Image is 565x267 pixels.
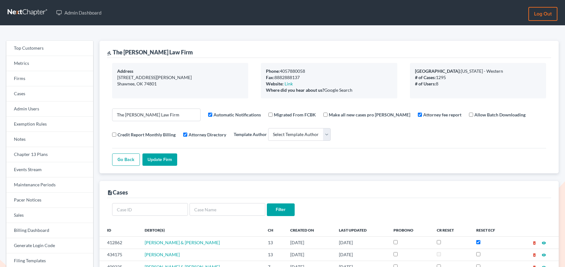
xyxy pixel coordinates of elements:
b: Where did you hear about us? [266,87,324,93]
div: 8882888137 [266,74,392,81]
div: [STREET_ADDRESS][PERSON_NAME] [117,74,243,81]
b: # of Users: [415,81,436,86]
label: Template Author [234,131,267,138]
th: Ch [263,224,285,236]
label: Attorney Directory [189,131,226,138]
a: Firms [6,71,93,86]
i: delete_forever [532,241,537,245]
label: Credit Report Monthly Billing [117,131,176,138]
a: Link [285,81,293,86]
a: [PERSON_NAME] [145,252,180,257]
a: Exemption Rules [6,117,93,132]
input: Case Name [189,203,265,216]
a: Admin Dashboard [53,7,105,18]
a: Sales [6,208,93,223]
div: Google Search [266,87,392,93]
td: [DATE] [334,249,388,261]
div: Cases [107,189,128,196]
div: Shawnee, OK 74801 [117,81,243,87]
div: [US_STATE] - Western [415,68,541,74]
th: ProBono [388,224,432,236]
div: The [PERSON_NAME] Law Firm [107,48,193,56]
a: visibility [542,252,546,257]
th: Reset ECF [471,224,513,236]
a: Maintenance Periods [6,177,93,193]
b: # of Cases: [415,75,436,80]
a: [PERSON_NAME] & [PERSON_NAME] [145,240,220,245]
td: 434175 [99,249,140,261]
i: visibility [542,241,546,245]
b: Address [117,68,133,74]
th: Created On [285,224,334,236]
a: Top Customers [6,41,93,56]
label: Make all new cases pro [PERSON_NAME] [329,111,410,118]
label: Migrated From FCBK [274,111,316,118]
a: Generate Login Code [6,238,93,253]
b: Fax: [266,75,274,80]
a: Billing Dashboard [6,223,93,238]
b: Phone: [266,68,280,74]
a: Go Back [112,153,140,166]
a: Admin Users [6,102,93,117]
input: Filter [267,203,295,216]
a: Notes [6,132,93,147]
b: Website: [266,81,284,86]
div: 1295 [415,74,541,81]
th: Last Updated [334,224,388,236]
th: ID [99,224,140,236]
label: Attorney fee report [423,111,461,118]
label: Allow Batch Downloading [474,111,526,118]
i: description [107,190,113,196]
td: [DATE] [334,237,388,249]
div: 8 [415,81,541,87]
td: 13 [263,249,285,261]
i: visibility [542,253,546,257]
a: visibility [542,240,546,245]
a: delete_forever [532,252,537,257]
td: 412862 [99,237,140,249]
a: Pacer Notices [6,193,93,208]
b: [GEOGRAPHIC_DATA]: [415,68,461,74]
a: Metrics [6,56,93,71]
i: delete_forever [532,253,537,257]
label: Automatic Notifications [213,111,261,118]
div: 4057880058 [266,68,392,74]
td: 13 [263,237,285,249]
th: CR Reset [432,224,471,236]
a: Events Stream [6,162,93,177]
a: Log out [528,7,557,21]
a: Chapter 13 Plans [6,147,93,162]
td: [DATE] [285,237,334,249]
i: gavel [107,51,111,55]
td: [DATE] [285,249,334,261]
a: delete_forever [532,240,537,245]
th: Debtor(s) [140,224,263,236]
input: Case ID [112,203,188,216]
a: Cases [6,86,93,102]
input: Update Firm [142,153,177,166]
